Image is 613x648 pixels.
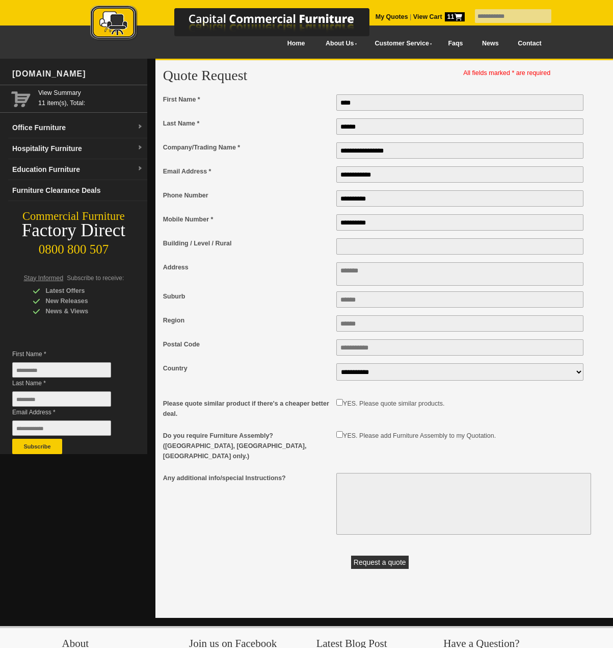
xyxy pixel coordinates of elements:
[336,262,583,286] textarea: Address
[472,32,508,55] a: News
[67,275,124,282] span: Subscribe to receive:
[12,362,111,378] input: First Name *
[163,363,331,373] span: Country
[8,59,147,89] div: [DOMAIN_NAME]
[336,94,583,111] input: First Name *
[163,315,331,326] span: Region
[12,391,111,407] input: Last Name *
[336,399,343,406] input: Please quote similar product if there's a cheaper better deal.
[38,88,143,107] span: 11 item(s), Total:
[12,407,123,417] span: Email Address *
[336,363,583,381] select: Country
[445,12,465,21] span: 11
[163,214,331,225] span: Mobile Number *
[336,473,591,535] textarea: Any additional info/special Instructions?
[38,88,143,98] a: View Summary
[23,275,63,282] span: Stay Informed
[336,166,583,183] input: Email Address *
[336,431,343,438] input: Do you require Furniture Assembly? (Auckland, Wellington, Christchurch only.)
[62,5,419,45] a: Capital Commercial Furniture Logo
[163,339,331,350] span: Postal Code
[12,439,62,454] button: Subscribe
[163,190,331,201] span: Phone Number
[33,306,129,316] div: News & Views
[33,296,129,306] div: New Releases
[163,94,331,105] span: First Name *
[137,145,143,151] img: dropdown
[8,138,147,159] a: Hospitality Furnituredropdown
[163,118,331,129] span: Last Name *
[33,286,129,296] div: Latest Offers
[508,32,551,55] a: Contact
[163,166,331,177] span: Email Address *
[8,159,147,180] a: Education Furnituredropdown
[163,431,331,461] span: Do you require Furniture Assembly? ([GEOGRAPHIC_DATA], [GEOGRAPHIC_DATA], [GEOGRAPHIC_DATA] only.)
[336,190,583,207] input: Phone Number
[351,556,409,569] button: Request a quote
[8,180,147,201] a: Furniture Clearance Deals
[62,5,419,42] img: Capital Commercial Furniture Logo
[413,13,465,20] strong: View Cart
[163,238,331,248] span: Building / Level / Rural
[336,118,583,135] input: Last Name *
[336,142,583,159] input: Company/Trading Name *
[8,117,147,138] a: Office Furnituredropdown
[12,420,111,436] input: Email Address *
[336,339,583,356] input: Postal Code
[439,32,473,55] a: Faqs
[163,68,456,83] h2: Quote Request
[343,400,444,407] label: YES. Please quote similar products.
[336,214,583,231] input: Mobile Number *
[163,291,331,302] span: Suburb
[137,124,143,130] img: dropdown
[163,142,331,153] span: Company/Trading Name *
[336,315,583,332] input: Region
[12,378,123,388] span: Last Name *
[411,13,464,20] a: View Cart11
[12,349,123,359] span: First Name *
[163,262,331,272] span: Address
[343,432,496,439] label: YES. Please add Furniture Assembly to my Quotation.
[163,398,331,419] span: Please quote similar product if there's a cheaper better deal.
[137,166,143,172] img: dropdown
[336,291,583,308] input: Suburb
[163,473,331,483] span: Any additional info/special Instructions?
[336,238,583,255] input: Building / Level / Rural
[463,69,550,77] span: All fields marked * are required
